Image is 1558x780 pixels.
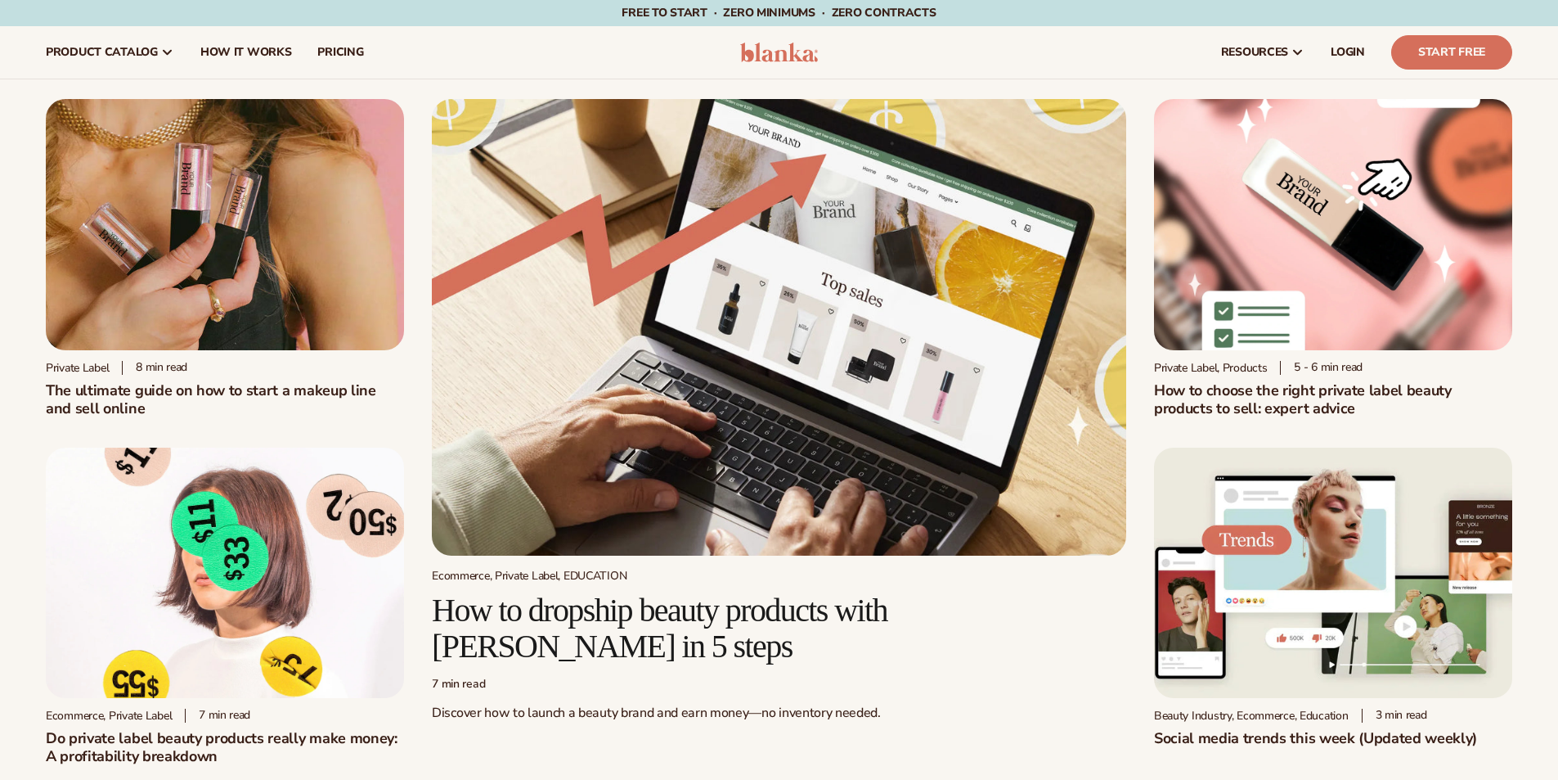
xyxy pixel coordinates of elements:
[185,709,250,723] div: 7 min read
[46,99,404,350] img: Person holding branded make up with a solid pink background
[432,99,1126,735] a: Growing money with ecommerce Ecommerce, Private Label, EDUCATION How to dropship beauty products ...
[46,448,404,699] img: Profitability of private label company
[1154,448,1512,748] a: Social media trends this week (Updated weekly) Beauty Industry, Ecommerce, Education 3 min readSo...
[46,46,158,59] span: product catalog
[46,361,109,375] div: Private label
[46,709,172,723] div: Ecommerce, Private Label
[46,381,404,417] h1: The ultimate guide on how to start a makeup line and sell online
[122,361,187,375] div: 8 min read
[1331,46,1365,59] span: LOGIN
[432,678,1126,692] div: 7 min read
[1318,26,1378,79] a: LOGIN
[432,569,1126,583] div: Ecommerce, Private Label, EDUCATION
[740,43,818,62] img: logo
[432,99,1126,556] img: Growing money with ecommerce
[432,705,1126,722] p: Discover how to launch a beauty brand and earn money—no inventory needed.
[33,26,187,79] a: product catalog
[46,448,404,766] a: Profitability of private label company Ecommerce, Private Label 7 min readDo private label beauty...
[1391,35,1512,70] a: Start Free
[1154,361,1268,375] div: Private Label, Products
[432,593,1126,665] h2: How to dropship beauty products with [PERSON_NAME] in 5 steps
[1208,26,1318,79] a: resources
[187,26,305,79] a: How It Works
[622,5,936,20] span: Free to start · ZERO minimums · ZERO contracts
[1362,709,1427,723] div: 3 min read
[1154,729,1512,747] h2: Social media trends this week (Updated weekly)
[317,46,363,59] span: pricing
[1280,361,1363,375] div: 5 - 6 min read
[1221,46,1288,59] span: resources
[1154,709,1349,723] div: Beauty Industry, Ecommerce, Education
[1154,448,1512,699] img: Social media trends this week (Updated weekly)
[46,729,404,765] h2: Do private label beauty products really make money: A profitability breakdown
[1154,381,1512,417] h2: How to choose the right private label beauty products to sell: expert advice
[1154,99,1512,350] img: Private Label Beauty Products Click
[46,99,404,417] a: Person holding branded make up with a solid pink background Private label 8 min readThe ultimate ...
[304,26,376,79] a: pricing
[1154,99,1512,417] a: Private Label Beauty Products Click Private Label, Products 5 - 6 min readHow to choose the right...
[200,46,292,59] span: How It Works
